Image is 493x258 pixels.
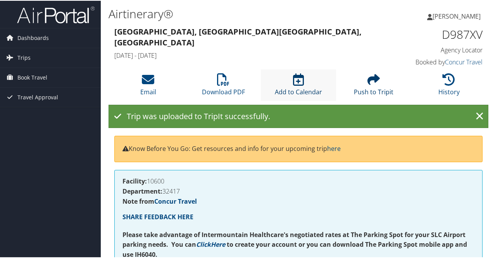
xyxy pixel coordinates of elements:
strong: Note from [122,196,197,205]
h4: 32417 [122,187,474,194]
strong: [GEOGRAPHIC_DATA], [GEOGRAPHIC_DATA] [GEOGRAPHIC_DATA], [GEOGRAPHIC_DATA] [114,26,362,47]
a: Concur Travel [445,57,483,66]
p: Know Before You Go: Get resources and info for your upcoming trip [122,143,474,153]
a: Click [196,239,211,248]
span: Travel Approval [17,87,58,106]
a: [PERSON_NAME] [427,4,488,27]
h4: Agency Locator [399,45,483,54]
a: SHARE FEEDBACK HERE [122,212,193,220]
h4: Booked by [399,57,483,66]
a: History [438,77,460,95]
span: Book Travel [17,67,47,87]
span: [PERSON_NAME] [433,11,481,20]
a: × [473,108,486,123]
img: airportal-logo.png [17,5,95,23]
a: Concur Travel [154,196,197,205]
a: Push to Tripit [354,77,393,95]
a: Email [140,77,156,95]
strong: to create your account or you can download The Parking Spot mobile app and use IH6040. [122,239,467,258]
div: Trip was uploaded to TripIt successfully. [109,104,488,127]
strong: Facility: [122,176,147,185]
a: Here [211,239,225,248]
a: Add to Calendar [275,77,322,95]
a: here [327,144,341,152]
h1: D987XV [399,26,483,42]
strong: Department: [122,186,162,195]
a: Download PDF [202,77,245,95]
h1: Airtinerary® [109,5,362,21]
h4: 10600 [122,177,474,184]
span: Dashboards [17,28,49,47]
span: Trips [17,47,31,67]
h4: [DATE] - [DATE] [114,50,388,59]
strong: Please take advantage of Intermountain Healthcare's negotiated rates at The Parking Spot for your... [122,230,465,248]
